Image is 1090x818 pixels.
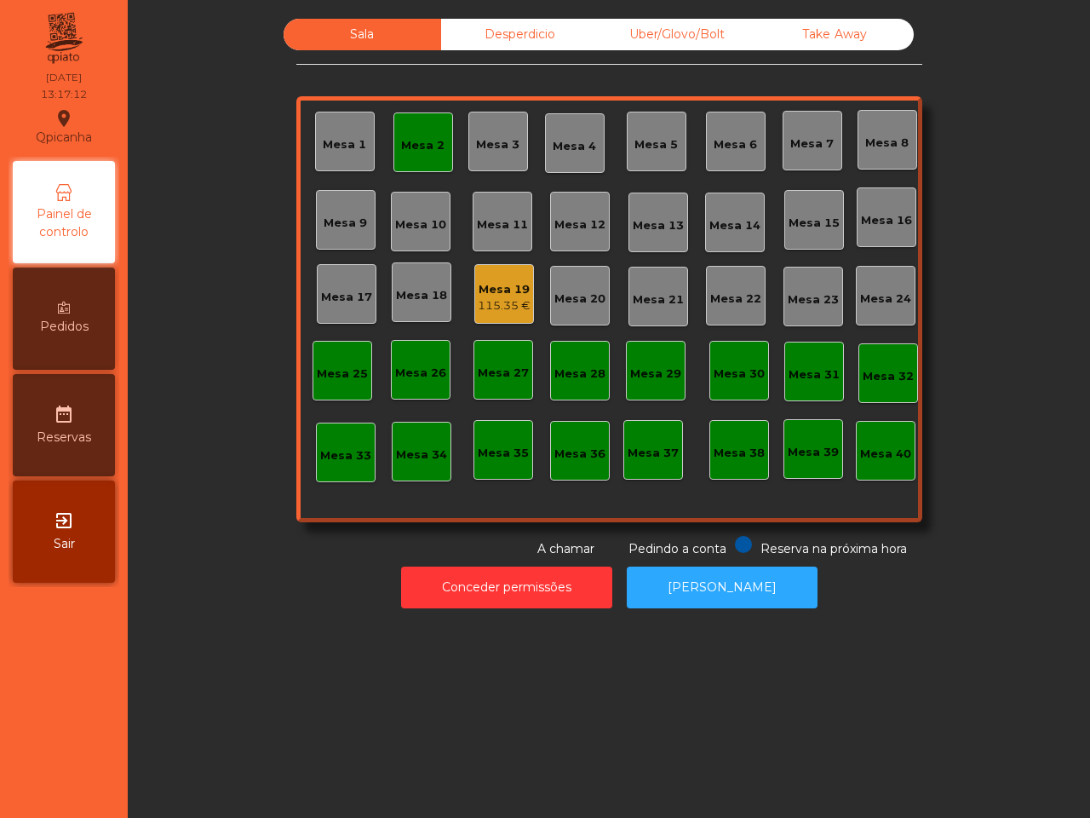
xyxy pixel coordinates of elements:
[537,541,594,556] span: A chamar
[395,365,446,382] div: Mesa 26
[37,429,91,446] span: Reservas
[554,446,605,463] div: Mesa 36
[43,9,84,68] img: qpiato
[714,445,765,462] div: Mesa 38
[789,366,840,383] div: Mesa 31
[709,217,760,234] div: Mesa 14
[790,135,834,153] div: Mesa 7
[788,291,839,308] div: Mesa 23
[17,205,111,241] span: Painel de controlo
[321,289,372,306] div: Mesa 17
[634,136,678,153] div: Mesa 5
[553,138,596,155] div: Mesa 4
[628,541,726,556] span: Pedindo a conta
[478,281,531,298] div: Mesa 19
[396,446,447,464] div: Mesa 34
[861,212,912,229] div: Mesa 16
[317,366,368,383] div: Mesa 25
[395,216,446,233] div: Mesa 10
[478,445,529,462] div: Mesa 35
[599,19,756,50] div: Uber/Glovo/Bolt
[710,291,761,308] div: Mesa 22
[40,318,89,336] span: Pedidos
[627,567,817,608] button: [PERSON_NAME]
[478,365,529,382] div: Mesa 27
[865,135,909,152] div: Mesa 8
[860,291,911,308] div: Mesa 24
[320,447,371,464] div: Mesa 33
[54,404,74,424] i: date_range
[554,366,605,383] div: Mesa 28
[714,136,757,153] div: Mesa 6
[46,70,82,85] div: [DATE]
[41,87,87,102] div: 13:17:12
[54,108,74,129] i: location_on
[633,291,684,308] div: Mesa 21
[36,106,92,148] div: Qpicanha
[323,136,366,153] div: Mesa 1
[760,541,907,556] span: Reserva na próxima hora
[714,366,765,383] div: Mesa 30
[630,366,681,383] div: Mesa 29
[284,19,441,50] div: Sala
[788,444,839,461] div: Mesa 39
[628,445,679,462] div: Mesa 37
[396,287,447,304] div: Mesa 18
[477,216,528,233] div: Mesa 11
[860,446,911,463] div: Mesa 40
[324,215,367,232] div: Mesa 9
[756,19,914,50] div: Take Away
[401,567,612,608] button: Conceder permissões
[863,368,914,385] div: Mesa 32
[401,137,445,154] div: Mesa 2
[476,136,519,153] div: Mesa 3
[54,510,74,531] i: exit_to_app
[554,216,605,233] div: Mesa 12
[554,291,605,308] div: Mesa 20
[633,217,684,234] div: Mesa 13
[478,297,531,314] div: 115.35 €
[54,535,75,553] span: Sair
[441,19,599,50] div: Desperdicio
[789,215,840,232] div: Mesa 15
